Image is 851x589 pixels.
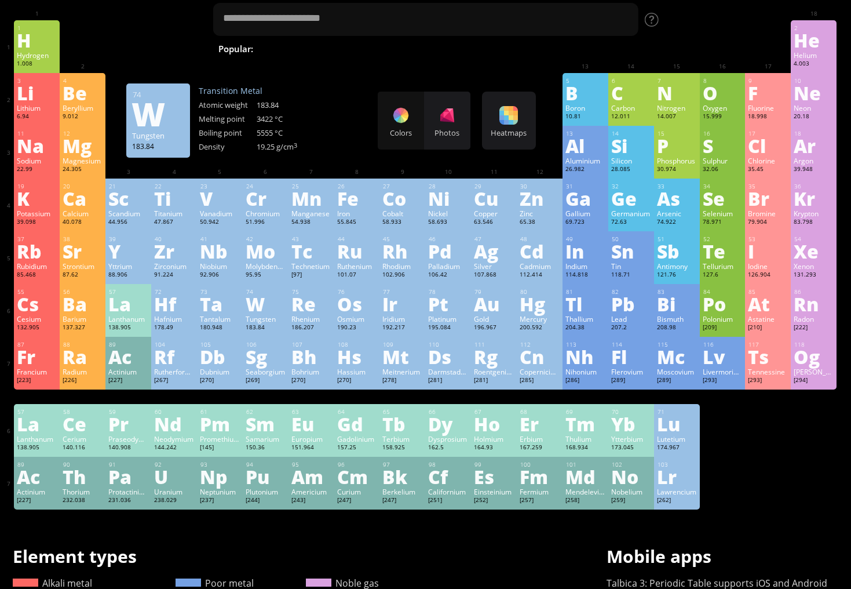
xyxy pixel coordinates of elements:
div: 112.414 [520,271,560,280]
div: 183.84 [257,100,315,110]
div: 106.42 [428,271,468,280]
div: Molybdenum [246,261,286,271]
div: 37 [17,235,57,243]
div: Ta [200,294,240,313]
div: 44 [338,235,377,243]
div: Rhenium [291,314,331,323]
div: 88.906 [108,271,148,280]
div: Lithium [17,103,57,112]
div: 26.982 [565,165,605,174]
div: Sodium [17,156,57,165]
div: 10.81 [565,112,605,122]
div: 78.971 [703,218,743,227]
div: 14.007 [657,112,697,122]
div: Ir [382,294,422,313]
div: 1.008 [17,60,57,69]
div: 17 [748,130,788,137]
div: Potassium [17,209,57,218]
div: Sr [63,242,103,260]
div: C [611,83,651,102]
div: Carbon [611,103,651,112]
div: 3 [17,77,57,85]
div: Sb [657,242,697,260]
div: 74 [133,89,184,100]
div: 47.867 [154,218,194,227]
div: 83.798 [794,218,834,227]
div: 114.818 [565,271,605,280]
div: Ne [794,83,834,102]
div: 18.998 [748,112,788,122]
div: Cs [17,294,57,313]
div: Xe [794,242,834,260]
div: Indium [565,261,605,271]
div: Tc [291,242,331,260]
div: Fluorine [748,103,788,112]
div: Pd [428,242,468,260]
div: 24.305 [63,165,103,174]
div: Boiling point [199,128,257,138]
div: Ti [154,189,194,208]
div: 63.546 [474,218,514,227]
div: Palladium [428,261,468,271]
div: Sulphur [703,156,743,165]
div: Iron [337,209,377,218]
div: 87.62 [63,271,103,280]
div: Krypton [794,209,834,218]
div: 49 [566,235,605,243]
div: Silicon [611,156,651,165]
div: 82 [612,288,651,296]
div: Astatine [748,314,788,323]
div: 9.012 [63,112,103,122]
div: Antimony [657,261,697,271]
div: 80 [520,288,560,296]
div: 24 [246,183,286,190]
div: 84 [703,288,743,296]
div: 86 [794,288,834,296]
div: 45 [383,235,422,243]
div: Heatmaps [485,128,533,138]
div: Cu [474,189,514,208]
div: 16 [703,130,743,137]
div: Os [337,294,377,313]
div: Gallium [565,209,605,218]
div: Ca [63,189,103,208]
div: V [200,189,240,208]
div: Iridium [382,314,422,323]
div: 33 [658,183,697,190]
div: Mn [291,189,331,208]
div: 22 [155,183,194,190]
div: Ruthenium [337,261,377,271]
div: Y [108,242,148,260]
div: 34 [703,183,743,190]
div: Strontium [63,261,103,271]
div: Pt [428,294,468,313]
div: 121.76 [657,271,697,280]
div: 69.723 [565,218,605,227]
div: Scandium [108,209,148,218]
div: Rhodium [382,261,422,271]
div: Arsenic [657,209,697,218]
div: Xenon [794,261,834,271]
div: Ni [428,189,468,208]
div: 25 [292,183,331,190]
div: 35 [748,183,788,190]
div: 13 [566,130,605,137]
div: 55.845 [337,218,377,227]
div: Mercury [520,314,560,323]
div: 14 [612,130,651,137]
div: Be [63,83,103,102]
div: Rubidium [17,261,57,271]
div: 58.693 [428,218,468,227]
div: Platinum [428,314,468,323]
div: 79 [474,288,514,296]
div: 28 [429,183,468,190]
div: Hf [154,294,194,313]
div: Phosphorus [657,156,697,165]
div: 20.18 [794,112,834,122]
div: 81 [566,288,605,296]
div: Cl [748,136,788,155]
div: Selenium [703,209,743,218]
div: Barium [63,314,103,323]
div: 6 [612,77,651,85]
div: Mo [246,242,286,260]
